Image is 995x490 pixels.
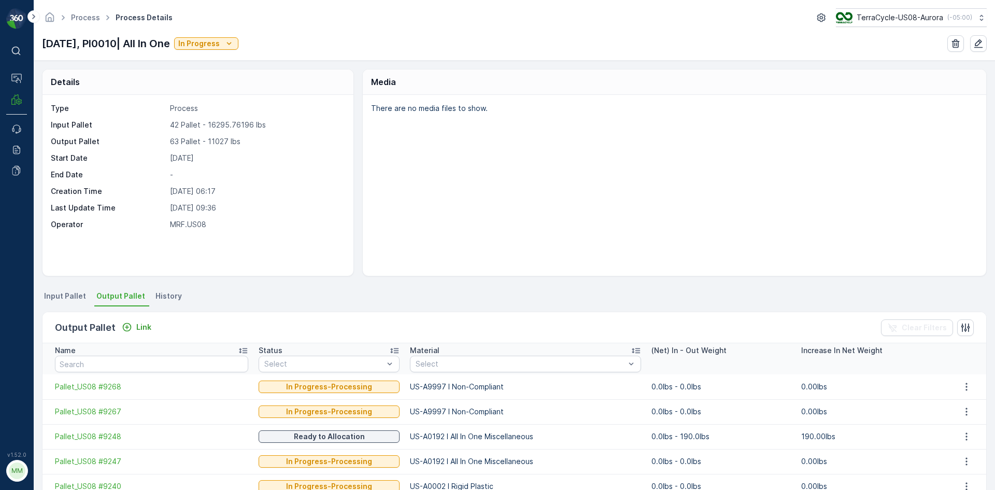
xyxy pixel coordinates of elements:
span: v 1.52.0 [6,452,27,458]
p: (Net) In - Out Weight [651,345,727,356]
p: 42 Pallet - 16295.76196 lbs [170,120,343,130]
img: logo [6,8,27,29]
a: Process [71,13,100,22]
p: 0.00lbs [801,456,941,467]
p: Output Pallet [55,320,116,335]
p: Type [51,103,166,114]
p: [DATE], PI0010| All In One [42,36,170,51]
p: Creation Time [51,186,166,197]
p: 0.0lbs - 0.0lbs [651,456,791,467]
p: In Progress-Processing [286,382,372,392]
button: MM [6,460,27,482]
p: 0.0lbs - 0.0lbs [651,382,791,392]
p: Link [136,322,151,332]
p: TerraCycle-US08-Aurora [857,12,943,23]
p: MRF.US08 [170,219,343,230]
p: Last Update Time [51,203,166,213]
p: US-A0192 I All In One Miscellaneous [410,431,641,442]
p: Details [51,76,80,88]
input: Search [55,356,248,372]
a: Pallet_US08 #9247 [55,456,248,467]
button: Clear Filters [881,319,953,336]
p: In Progress-Processing [286,456,372,467]
p: US-A9997 I Non-Compliant [410,407,641,417]
p: [DATE] [170,153,343,163]
p: Increase In Net Weight [801,345,883,356]
p: Name [55,345,76,356]
p: - [170,170,343,180]
p: Select [264,359,383,369]
p: Output Pallet [51,136,166,147]
a: Homepage [44,16,55,24]
p: ( -05:00 ) [947,13,972,22]
button: Link [118,321,155,333]
p: Start Date [51,153,166,163]
button: In Progress-Processing [259,381,400,393]
p: There are no media files to show. [371,103,975,114]
span: History [155,291,182,301]
button: In Progress-Processing [259,455,400,468]
p: Clear Filters [902,323,947,333]
p: [DATE] 09:36 [170,203,343,213]
p: Material [410,345,439,356]
button: Ready to Allocation [259,430,400,443]
div: MM [9,463,25,479]
button: In Progress-Processing [259,405,400,418]
p: In Progress-Processing [286,407,372,417]
p: End Date [51,170,166,180]
button: In Progress [174,37,238,50]
p: US-A0192 I All In One Miscellaneous [410,456,641,467]
a: Pallet_US08 #9267 [55,407,248,417]
p: Select [416,359,625,369]
p: 0.0lbs - 0.0lbs [651,407,791,417]
img: image_ci7OI47.png [836,12,852,23]
a: Pallet_US08 #9248 [55,431,248,442]
p: Status [259,345,282,356]
a: Pallet_US08 #9268 [55,382,248,392]
span: Output Pallet [96,291,145,301]
span: Input Pallet [44,291,86,301]
button: TerraCycle-US08-Aurora(-05:00) [836,8,987,27]
p: In Progress [178,38,220,49]
p: 0.00lbs [801,407,941,417]
p: 63 Pallet - 11027 lbs [170,136,343,147]
p: 0.00lbs [801,382,941,392]
p: [DATE] 06:17 [170,186,343,197]
p: Operator [51,219,166,230]
p: Process [170,103,343,114]
p: Ready to Allocation [294,431,365,442]
p: Media [371,76,396,88]
p: US-A9997 I Non-Compliant [410,382,641,392]
p: Input Pallet [51,120,166,130]
p: 0.0lbs - 190.0lbs [651,431,791,442]
span: Process Details [113,12,175,23]
p: 190.00lbs [801,431,941,442]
